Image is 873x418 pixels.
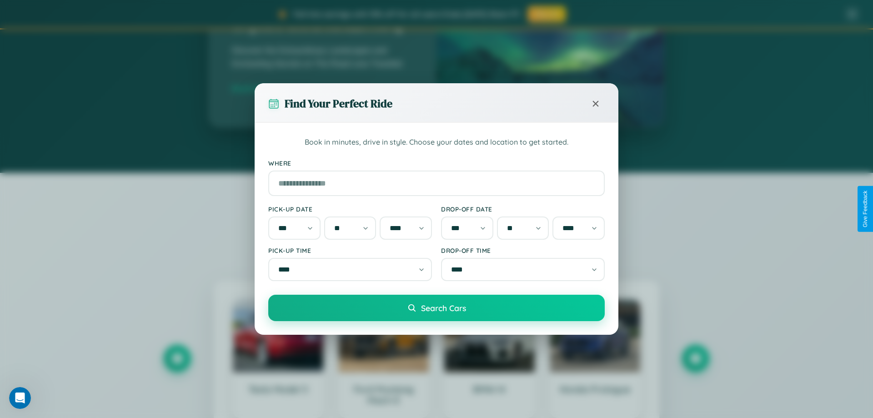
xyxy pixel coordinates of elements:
[268,136,605,148] p: Book in minutes, drive in style. Choose your dates and location to get started.
[421,303,466,313] span: Search Cars
[268,205,432,213] label: Pick-up Date
[285,96,392,111] h3: Find Your Perfect Ride
[268,247,432,254] label: Pick-up Time
[441,247,605,254] label: Drop-off Time
[268,295,605,321] button: Search Cars
[441,205,605,213] label: Drop-off Date
[268,159,605,167] label: Where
